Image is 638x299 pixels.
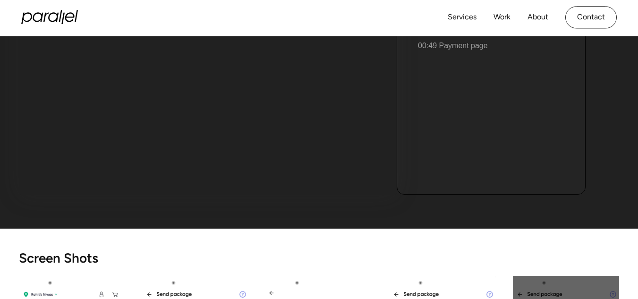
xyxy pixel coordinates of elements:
[527,10,548,24] a: About
[21,10,78,25] a: home
[448,10,476,24] a: Services
[19,251,619,265] h2: Screen Shots
[493,10,510,24] a: Work
[407,33,574,59] li: 00:49 Payment page
[565,6,617,28] a: Contact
